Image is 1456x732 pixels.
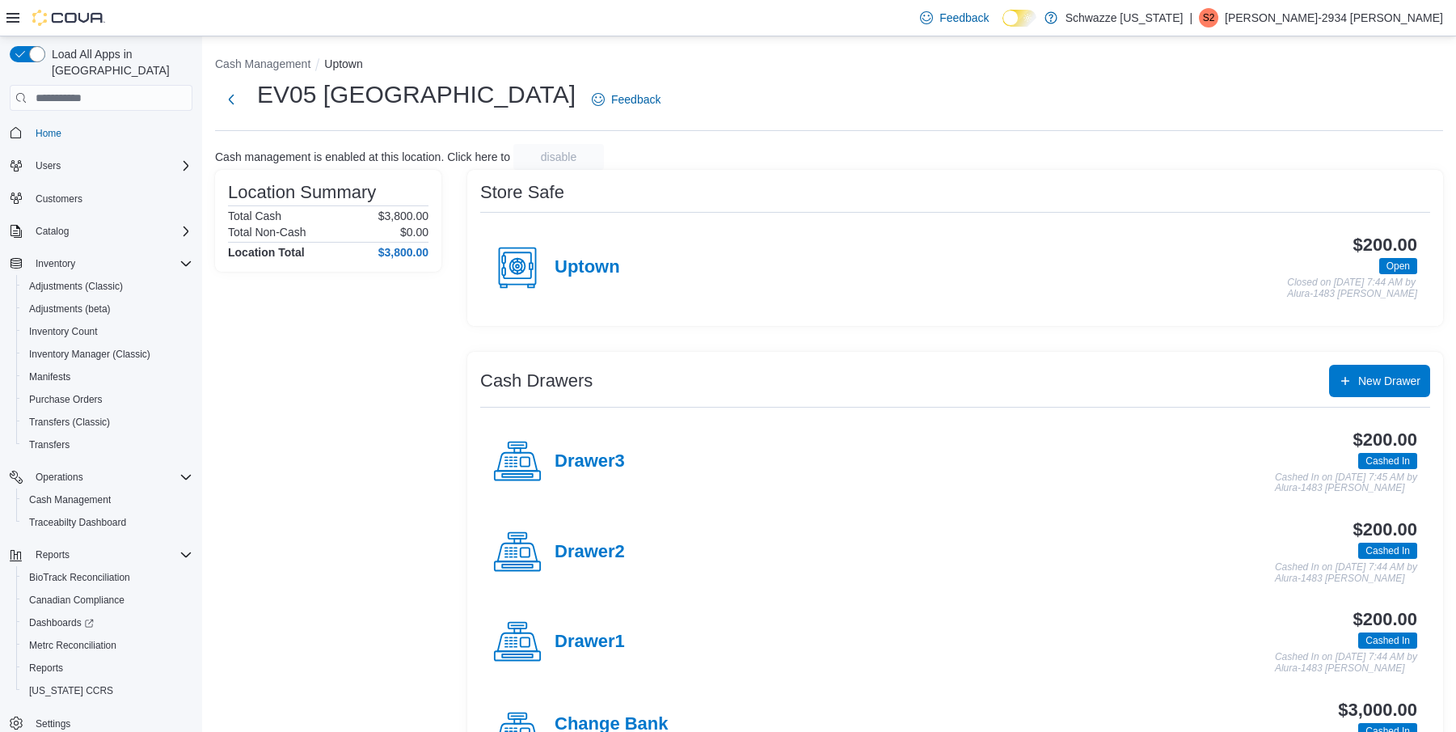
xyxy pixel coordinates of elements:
[585,83,667,116] a: Feedback
[16,275,199,298] button: Adjustments (Classic)
[555,451,625,472] h4: Drawer3
[29,571,130,584] span: BioTrack Reconciliation
[23,568,137,587] a: BioTrack Reconciliation
[23,658,70,678] a: Reports
[16,411,199,434] button: Transfers (Classic)
[36,225,69,238] span: Catalog
[228,209,281,222] h6: Total Cash
[16,343,199,366] button: Inventory Manager (Classic)
[1379,258,1417,274] span: Open
[29,393,103,406] span: Purchase Orders
[3,187,199,210] button: Customers
[1203,8,1215,28] span: S2
[23,636,192,655] span: Metrc Reconciliation
[555,632,625,653] h4: Drawer1
[1275,472,1417,494] p: Cashed In on [DATE] 7:45 AM by Alura-1483 [PERSON_NAME]
[611,91,660,108] span: Feedback
[257,78,576,111] h1: EV05 [GEOGRAPHIC_DATA]
[1275,562,1417,584] p: Cashed In on [DATE] 7:44 AM by Alura-1483 [PERSON_NAME]
[1002,10,1036,27] input: Dark Mode
[16,366,199,388] button: Manifests
[1275,652,1417,674] p: Cashed In on [DATE] 7:44 AM by Alura-1483 [PERSON_NAME]
[16,511,199,534] button: Traceabilty Dashboard
[1358,373,1420,389] span: New Drawer
[29,189,89,209] a: Customers
[228,246,305,259] h4: Location Total
[23,345,157,364] a: Inventory Manager (Classic)
[1365,633,1410,648] span: Cashed In
[23,413,192,432] span: Transfers (Classic)
[16,611,199,634] a: Dashboards
[16,298,199,320] button: Adjustments (beta)
[29,370,70,383] span: Manifests
[3,544,199,566] button: Reports
[16,589,199,611] button: Canadian Compliance
[3,252,199,275] button: Inventory
[16,657,199,679] button: Reports
[29,416,110,429] span: Transfers (Classic)
[29,468,90,487] button: Operations
[29,616,94,629] span: Dashboards
[215,83,247,116] button: Next
[23,590,131,610] a: Canadian Compliance
[29,594,124,607] span: Canadian Compliance
[378,246,428,259] h4: $3,800.00
[3,121,199,144] button: Home
[555,542,625,563] h4: Drawer2
[23,322,192,341] span: Inventory Count
[23,390,192,409] span: Purchase Orders
[480,371,593,391] h3: Cash Drawers
[1287,277,1417,299] p: Closed on [DATE] 7:44 AM by Alura-1483 [PERSON_NAME]
[23,613,100,633] a: Dashboards
[29,222,192,241] span: Catalog
[29,303,111,315] span: Adjustments (beta)
[23,513,133,532] a: Traceabilty Dashboard
[480,183,564,202] h3: Store Safe
[29,254,192,273] span: Inventory
[29,468,192,487] span: Operations
[16,320,199,343] button: Inventory Count
[215,56,1443,75] nav: An example of EuiBreadcrumbs
[36,257,75,270] span: Inventory
[23,322,104,341] a: Inventory Count
[1358,543,1417,559] span: Cashed In
[1199,8,1218,28] div: Steven-2934 Fuentes
[1353,610,1417,629] h3: $200.00
[23,299,192,319] span: Adjustments (beta)
[36,717,70,730] span: Settings
[29,156,192,176] span: Users
[1066,8,1184,28] p: Schwazze [US_STATE]
[23,658,192,678] span: Reports
[23,435,76,455] a: Transfers
[16,679,199,702] button: [US_STATE] CCRS
[29,684,113,697] span: [US_STATE] CCRS
[3,466,199,489] button: Operations
[23,413,116,432] a: Transfers (Classic)
[32,10,105,26] img: Cova
[16,434,199,456] button: Transfers
[29,325,98,338] span: Inventory Count
[23,277,129,296] a: Adjustments (Classic)
[29,122,192,142] span: Home
[1358,633,1417,649] span: Cashed In
[16,489,199,511] button: Cash Management
[1386,259,1410,273] span: Open
[23,490,192,510] span: Cash Management
[23,513,192,532] span: Traceabilty Dashboard
[1353,520,1417,539] h3: $200.00
[23,367,192,387] span: Manifests
[23,367,77,387] a: Manifests
[16,566,199,589] button: BioTrack Reconciliation
[1365,544,1410,558] span: Cashed In
[16,388,199,411] button: Purchase Orders
[513,144,604,170] button: disable
[1358,453,1417,469] span: Cashed In
[23,681,192,700] span: Washington CCRS
[23,345,192,364] span: Inventory Manager (Classic)
[29,545,76,565] button: Reports
[1329,365,1430,397] button: New Drawer
[215,57,310,70] button: Cash Management
[23,613,192,633] span: Dashboards
[29,348,150,361] span: Inventory Manager (Classic)
[1353,235,1417,255] h3: $200.00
